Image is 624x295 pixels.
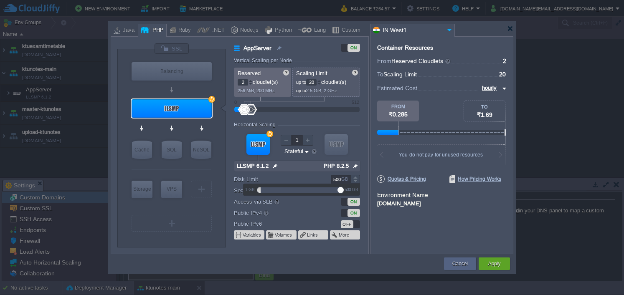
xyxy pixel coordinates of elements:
[352,100,359,105] div: 512
[589,262,616,287] iframe: chat widget
[296,80,306,85] span: up to
[132,141,152,159] div: Cache
[234,208,319,217] label: Public IPv4
[275,232,293,238] button: Volumes
[132,181,152,197] div: Storage
[234,100,237,105] div: 0
[348,209,360,217] div: ON
[449,175,501,183] span: How Pricing Works
[234,58,294,63] div: Vertical Scaling per Node
[234,197,319,206] label: Access via SLB
[191,181,212,197] div: Create New Layer
[296,88,306,93] span: up to
[238,24,259,37] div: Node.js
[339,232,350,238] button: More
[132,62,212,81] div: Balancing
[499,71,506,78] span: 20
[238,70,261,76] span: Reserved
[162,141,182,159] div: SQL
[296,70,327,76] span: Scaling Limit
[488,260,500,268] button: Apply
[452,260,468,268] button: Cancel
[377,192,428,198] label: Environment Name
[377,175,426,183] span: Quotas & Pricing
[377,199,507,207] div: [DOMAIN_NAME]
[343,187,360,192] div: 500 GB
[234,186,319,195] label: Sequential restart delay
[238,77,288,86] p: cloudlet(s)
[191,141,211,159] div: NoSQL Databases
[238,88,275,93] span: 256 MiB, 200 MHz
[306,88,337,93] span: 2.5 GiB, 2 GHz
[377,71,383,78] span: To
[243,232,262,238] button: Variables
[161,181,182,198] div: Elastic VPS
[191,141,211,159] div: NoSQL
[162,141,182,159] div: SQL Databases
[176,24,191,37] div: Ruby
[120,24,134,37] div: Java
[503,58,506,64] span: 2
[377,104,419,109] div: FROM
[341,175,350,183] div: GB
[377,83,417,93] span: Estimated Cost
[391,58,451,64] span: Reserved Cloudlets
[348,44,360,52] div: ON
[389,111,408,118] span: ₹0.285
[150,24,164,37] div: PHP
[312,24,326,37] div: Lang
[132,215,212,232] div: Create New Layer
[339,24,360,37] div: Custom
[307,232,319,238] button: Links
[132,181,152,198] div: Storage Containers
[234,122,278,128] div: Horizontal Scaling
[377,58,391,64] span: From
[234,219,319,228] label: Public IPv6
[383,71,417,78] span: Scaling Limit
[210,24,225,37] div: .NET
[477,111,492,118] span: ₹1.69
[132,62,212,81] div: Load Balancer
[296,77,357,86] p: cloudlet(s)
[464,104,505,109] div: TO
[161,181,182,197] div: VPS
[348,198,360,206] div: ON
[234,175,319,184] label: Disk Limit
[341,220,353,228] div: OFF
[272,24,292,37] div: Python
[132,99,212,118] div: AppServer
[244,187,257,192] div: 1 GB
[377,45,433,51] div: Container Resources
